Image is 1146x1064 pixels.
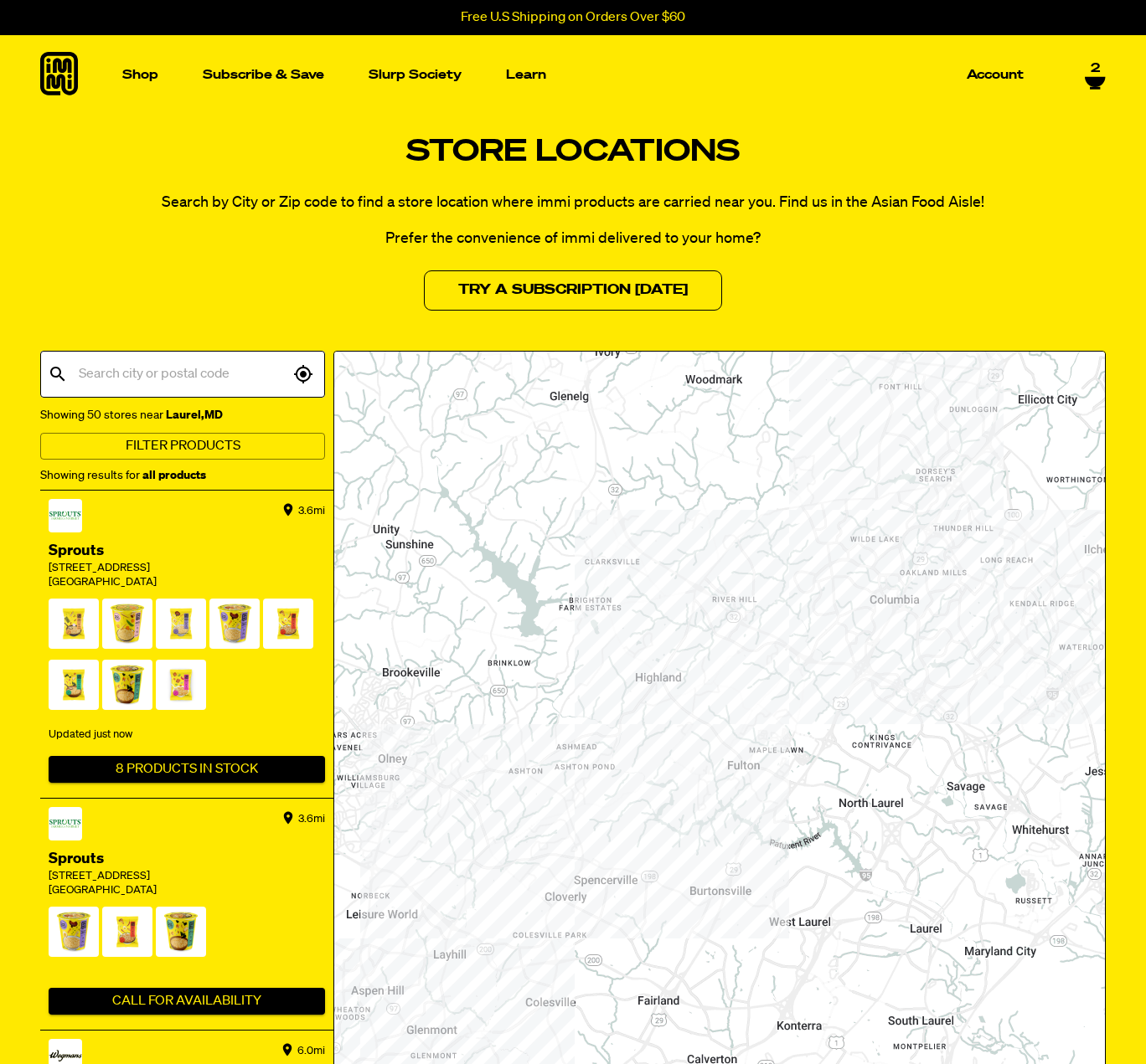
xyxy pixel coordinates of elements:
a: 2 [1085,59,1106,88]
span: 2 [1091,59,1100,75]
div: Updated just now [49,721,325,749]
p: Slurp Society [369,69,462,81]
a: Subscribe & Save [196,62,331,88]
div: 3.6 mi [298,499,325,524]
p: Account [967,69,1024,81]
div: 3.6 mi [298,807,325,832]
div: Showing 50 stores near [40,405,325,425]
p: Free U.S Shipping on Orders Over $60 [461,10,685,25]
a: Learn [499,35,553,115]
button: Call For Availability [49,988,325,1015]
a: Shop [116,35,165,115]
strong: Laurel , MD [163,409,223,421]
a: Slurp Society [362,62,468,88]
div: [GEOGRAPHIC_DATA] [49,884,325,898]
strong: all products [142,470,206,481]
div: Showing results for [40,465,325,486]
a: Try a Subscription [DATE] [424,270,722,311]
input: Search city or postal code [75,358,289,390]
p: Prefer the convenience of immi delivered to your home? [40,228,1106,250]
div: Sprouts [49,541,325,562]
p: Search by City or Zip code to find a store location where immi products are carried near you. Fin... [40,192,1106,214]
div: 6.0 mi [297,1039,325,1064]
p: Shop [122,69,158,81]
h1: Store Locations [40,135,1106,171]
div: [STREET_ADDRESS] [49,870,325,884]
div: Sprouts [49,849,325,870]
nav: Main navigation [116,35,1030,115]
button: 8 Products In Stock [49,756,325,783]
a: Account [960,62,1030,88]
div: [GEOGRAPHIC_DATA] [49,576,325,590]
p: Subscribe & Save [203,69,324,81]
button: Filter Products [40,433,325,460]
p: Learn [506,69,546,81]
div: [STREET_ADDRESS] [49,562,325,576]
